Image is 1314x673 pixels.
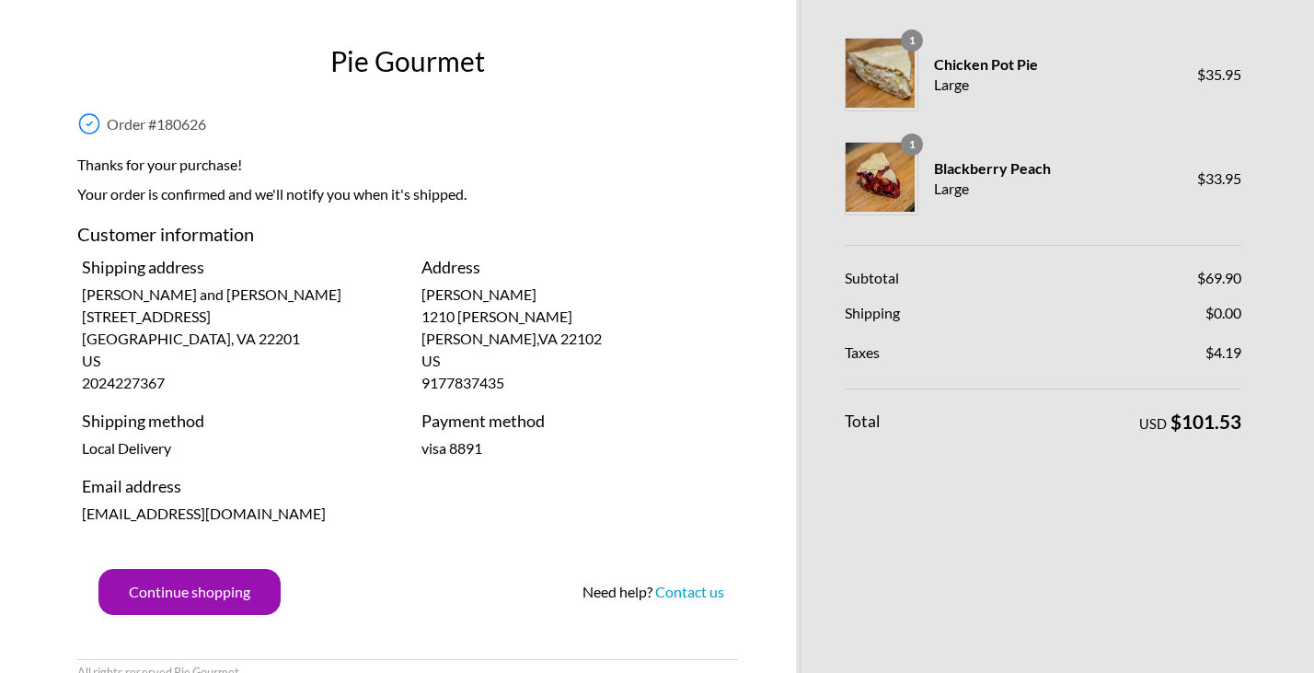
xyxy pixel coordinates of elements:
h2: Thanks for your purchase! [77,154,738,183]
span: US [82,352,100,369]
p: Local Delivery [82,437,394,459]
img: Chicken Pot Pie [846,39,915,108]
img: Blackberry Peach [846,143,915,212]
span: [STREET_ADDRESS] [82,307,211,325]
h4: Address [421,255,733,280]
p: [EMAIL_ADDRESS][DOMAIN_NAME] [82,503,394,525]
span: 2024227367 [82,374,165,391]
p: visa 8891 [421,437,733,459]
span: 9177837435 [421,374,504,391]
span: [GEOGRAPHIC_DATA] , VA [82,330,300,347]
span: Order # 180626 [107,115,206,133]
h4: Shipping address [82,255,394,280]
h1: Pie Gourmet [73,41,743,82]
p: Your order is confirmed and we'll notify you when it's shipped. [77,183,738,213]
h4: Email address [82,474,394,499]
span: 1210 [PERSON_NAME] [421,307,572,325]
h4: Payment method [421,409,733,434]
span: [PERSON_NAME] [421,285,536,303]
span: 1 [901,29,923,52]
h3: Customer information [77,220,738,255]
span: 22102 [560,330,602,347]
div: Need help? [582,581,724,603]
span: US [421,352,440,369]
button: Continue shopping [98,569,281,615]
span: 22201 [259,330,300,347]
span: [PERSON_NAME] and [PERSON_NAME] [82,285,341,303]
span: [PERSON_NAME] , VA [421,330,602,347]
h4: Shipping method [82,409,394,434]
span: 1 [901,133,923,156]
a: Contact us [655,583,724,600]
